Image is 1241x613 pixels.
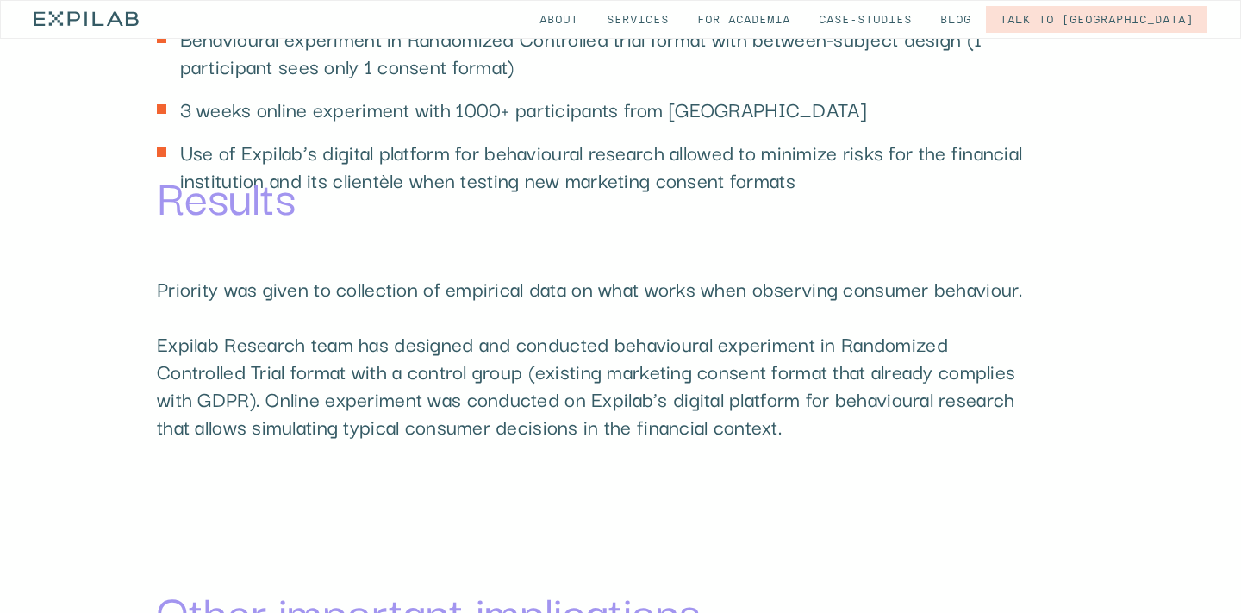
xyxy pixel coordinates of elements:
h1: Results [157,169,1084,222]
p: 3 weeks online experiment with 1000+ participants from [GEOGRAPHIC_DATA] [180,96,866,123]
p: Behavioural experiment in Randomized Controlled trial format with between-subject design (1 parti... [180,25,1039,80]
p: Priority was given to collection of empirical data on what works when observing consumer behaviou... [157,275,1039,468]
a: Blog [926,6,985,33]
a: for Academia [683,6,804,33]
a: Talk to [GEOGRAPHIC_DATA] [986,6,1207,33]
a: About [526,6,592,33]
a: Case-studies [805,6,926,33]
a: home [34,1,139,38]
a: Services [593,6,683,33]
p: Use of Expilab’s digital platform for behavioural research allowed to minimize risks for the fina... [180,139,1039,194]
